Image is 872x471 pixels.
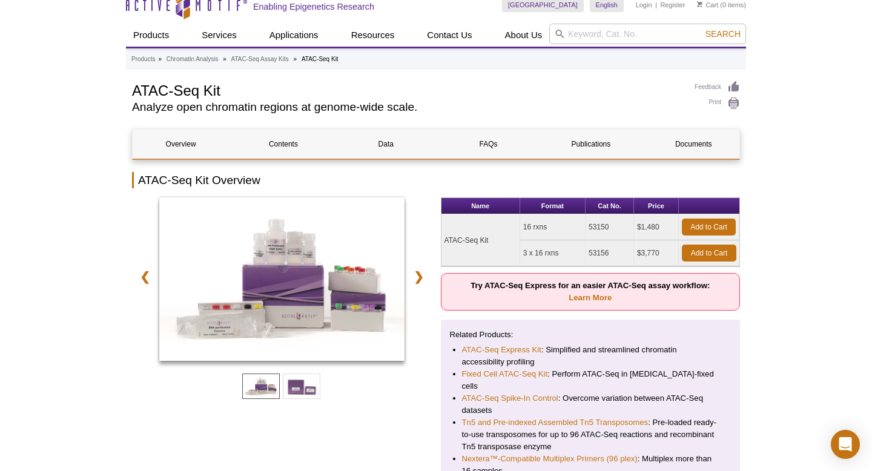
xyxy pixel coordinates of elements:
li: : Simplified and streamlined chromatin accessibility profiling [462,344,719,368]
th: Price [634,198,679,214]
a: About Us [498,24,550,47]
a: ATAC-Seq Spike-In Control [462,392,558,404]
td: 3 x 16 rxns [520,240,586,266]
h2: Enabling Epigenetics Research [253,1,374,12]
a: Applications [262,24,326,47]
a: Cart [697,1,718,9]
input: Keyword, Cat. No. [549,24,746,44]
a: Learn More [569,293,612,302]
a: Data [338,130,434,159]
a: ATAC-Seq Express Kit [462,344,541,356]
li: » [294,56,297,62]
td: ATAC-Seq Kit [441,214,520,266]
td: 53150 [586,214,634,240]
a: ATAC-Seq Assay Kits [231,54,289,65]
h2: Analyze open chromatin regions at genome-wide scale. [132,102,682,113]
a: Contact Us [420,24,479,47]
td: 53156 [586,240,634,266]
a: ❯ [406,263,432,291]
img: Your Cart [697,1,702,7]
a: Resources [344,24,402,47]
a: Publications [543,130,639,159]
h2: ATAC-Seq Kit Overview [132,172,740,188]
img: ATAC-Seq Kit [159,197,405,361]
div: Open Intercom Messenger [831,430,860,459]
a: FAQs [440,130,537,159]
a: Overview [133,130,229,159]
li: » [223,56,226,62]
th: Cat No. [586,198,634,214]
a: Tn5 and Pre-indexed Assembled Tn5 Transposomes [462,417,649,429]
a: Contents [235,130,331,159]
a: ATAC-Seq Kit [159,197,405,364]
li: : Overcome variation between ATAC-Seq datasets [462,392,719,417]
td: 16 rxns [520,214,586,240]
th: Format [520,198,586,214]
a: Login [636,1,652,9]
a: Print [695,97,740,110]
a: Chromatin Analysis [167,54,219,65]
h1: ATAC-Seq Kit [132,81,682,99]
li: ATAC-Seq Kit [302,56,339,62]
th: Name [441,198,520,214]
a: Documents [646,130,742,159]
li: : Perform ATAC-Seq in [MEDICAL_DATA]-fixed cells [462,368,719,392]
a: Add to Cart [682,245,736,262]
a: Register [660,1,685,9]
p: Related Products: [450,329,732,341]
li: » [158,56,162,62]
strong: Try ATAC-Seq Express for an easier ATAC-Seq assay workflow: [471,281,710,302]
a: Products [131,54,155,65]
a: Add to Cart [682,219,736,236]
a: Services [194,24,244,47]
td: $1,480 [634,214,679,240]
a: Nextera™-Compatible Multiplex Primers (96 plex) [462,453,638,465]
a: Feedback [695,81,740,94]
button: Search [702,28,744,39]
a: ❮ [132,263,158,291]
td: $3,770 [634,240,679,266]
a: Fixed Cell ATAC-Seq Kit [462,368,548,380]
a: Products [126,24,176,47]
span: Search [705,29,741,39]
li: : Pre-loaded ready-to-use transposomes for up to 96 ATAC-Seq reactions and recombinant Tn5 transp... [462,417,719,453]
